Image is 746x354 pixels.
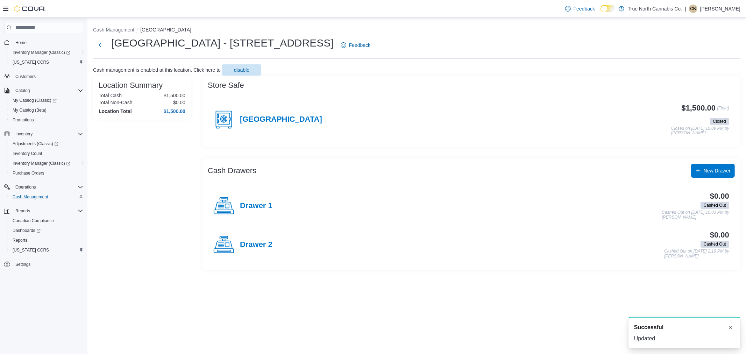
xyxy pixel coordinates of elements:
[700,5,740,13] p: [PERSON_NAME]
[10,246,52,254] a: [US_STATE] CCRS
[10,246,83,254] span: Washington CCRS
[10,149,45,158] a: Inventory Count
[173,100,185,105] p: $0.00
[10,169,83,177] span: Purchase Orders
[13,38,29,47] a: Home
[10,96,83,105] span: My Catalog (Classic)
[10,116,83,124] span: Promotions
[13,38,83,47] span: Home
[93,38,107,52] button: Next
[338,38,373,52] a: Feedback
[7,192,86,202] button: Cash Management
[10,140,61,148] a: Adjustments (Classic)
[10,169,47,177] a: Purchase Orders
[628,5,682,13] p: True North Cannabis Co.
[93,67,221,73] p: Cash management is enabled at this location. Click here to
[140,27,191,33] button: [GEOGRAPHIC_DATA]
[10,236,83,245] span: Reports
[13,151,42,156] span: Inventory Count
[562,2,598,16] a: Feedback
[13,86,33,95] button: Catalog
[704,241,726,247] span: Cashed Out
[222,64,261,76] button: disable
[10,159,73,168] a: Inventory Manager (Classic)
[15,131,33,137] span: Inventory
[7,57,86,67] button: [US_STATE] CCRS
[13,183,83,191] span: Operations
[15,208,30,214] span: Reports
[10,217,57,225] a: Canadian Compliance
[1,37,86,48] button: Home
[7,115,86,125] button: Promotions
[208,81,244,90] h3: Store Safe
[1,206,86,216] button: Reports
[99,81,163,90] h3: Location Summary
[713,118,726,125] span: Closed
[234,66,249,73] span: disable
[13,207,33,215] button: Reports
[14,5,45,12] img: Cova
[689,5,697,13] div: Cynthia Baumhour
[13,141,58,147] span: Adjustments (Classic)
[13,98,57,103] span: My Catalog (Classic)
[15,40,27,45] span: Home
[1,129,86,139] button: Inventory
[710,231,729,239] h3: $0.00
[10,106,83,114] span: My Catalog (Beta)
[13,130,83,138] span: Inventory
[685,5,686,13] p: |
[10,193,83,201] span: Cash Management
[93,27,134,33] button: Cash Management
[13,130,35,138] button: Inventory
[701,202,729,209] span: Cashed Out
[690,5,696,13] span: CB
[704,167,731,174] span: New Drawer
[704,202,726,208] span: Cashed Out
[10,236,30,245] a: Reports
[726,323,735,332] button: Dismiss toast
[13,86,83,95] span: Catalog
[10,116,37,124] a: Promotions
[7,48,86,57] a: Inventory Manager (Classic)
[10,226,43,235] a: Dashboards
[93,26,740,35] nav: An example of EuiBreadcrumbs
[111,36,334,50] h1: [GEOGRAPHIC_DATA] - [STREET_ADDRESS]
[99,108,132,114] h4: Location Total
[13,238,27,243] span: Reports
[634,334,735,343] div: Updated
[164,108,185,114] h4: $1,500.00
[601,5,615,12] input: Dark Mode
[164,93,185,98] p: $1,500.00
[7,139,86,149] a: Adjustments (Classic)
[10,193,51,201] a: Cash Management
[601,12,601,13] span: Dark Mode
[4,35,83,288] nav: Complex example
[99,100,133,105] h6: Total Non-Cash
[10,58,83,66] span: Washington CCRS
[671,126,729,136] p: Closed on [DATE] 10:09 PM by [PERSON_NAME]
[15,262,30,267] span: Settings
[634,323,735,332] div: Notification
[10,226,83,235] span: Dashboards
[574,5,595,12] span: Feedback
[240,240,272,249] h4: Drawer 2
[10,58,52,66] a: [US_STATE] CCRS
[1,259,86,269] button: Settings
[13,228,41,233] span: Dashboards
[13,260,83,269] span: Settings
[13,183,39,191] button: Operations
[7,216,86,226] button: Canadian Compliance
[240,115,322,124] h4: [GEOGRAPHIC_DATA]
[15,74,36,79] span: Customers
[13,194,48,200] span: Cash Management
[7,95,86,105] a: My Catalog (Classic)
[208,167,256,175] h3: Cash Drawers
[7,226,86,235] a: Dashboards
[10,149,83,158] span: Inventory Count
[13,207,83,215] span: Reports
[13,247,49,253] span: [US_STATE] CCRS
[7,168,86,178] button: Purchase Orders
[240,201,272,211] h4: Drawer 1
[10,217,83,225] span: Canadian Compliance
[634,323,663,332] span: Successful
